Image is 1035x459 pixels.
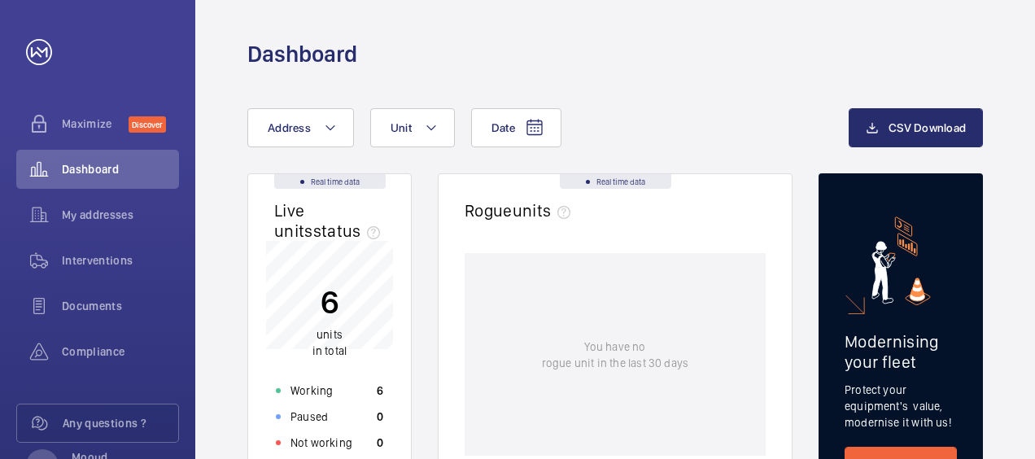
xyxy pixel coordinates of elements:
span: Compliance [62,343,179,360]
button: Unit [370,108,455,147]
p: Not working [290,435,352,451]
p: 6 [312,282,347,322]
span: Maximize [62,116,129,132]
span: Interventions [62,252,179,269]
h2: Modernising your fleet [845,331,957,372]
img: marketing-card.svg [871,216,931,305]
span: Any questions ? [63,415,178,431]
span: CSV Download [889,121,966,134]
div: Real time data [274,174,386,189]
span: Unit [391,121,412,134]
h1: Dashboard [247,39,357,69]
p: in total [312,326,347,359]
h2: Rogue [465,200,577,221]
button: Address [247,108,354,147]
p: You have no rogue unit in the last 30 days [542,339,688,371]
p: Paused [290,409,328,425]
p: Working [290,382,333,399]
span: Date [491,121,515,134]
p: 6 [377,382,383,399]
span: Dashboard [62,161,179,177]
span: Address [268,121,311,134]
p: Protect your equipment's value, modernise it with us! [845,382,957,431]
span: My addresses [62,207,179,223]
span: Discover [129,116,166,133]
div: Real time data [560,174,671,189]
h2: Live units [274,200,386,241]
span: units [513,200,578,221]
span: Documents [62,298,179,314]
p: 0 [377,435,383,451]
span: units [317,328,343,341]
span: status [313,221,387,241]
button: CSV Download [849,108,983,147]
button: Date [471,108,561,147]
p: 0 [377,409,383,425]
